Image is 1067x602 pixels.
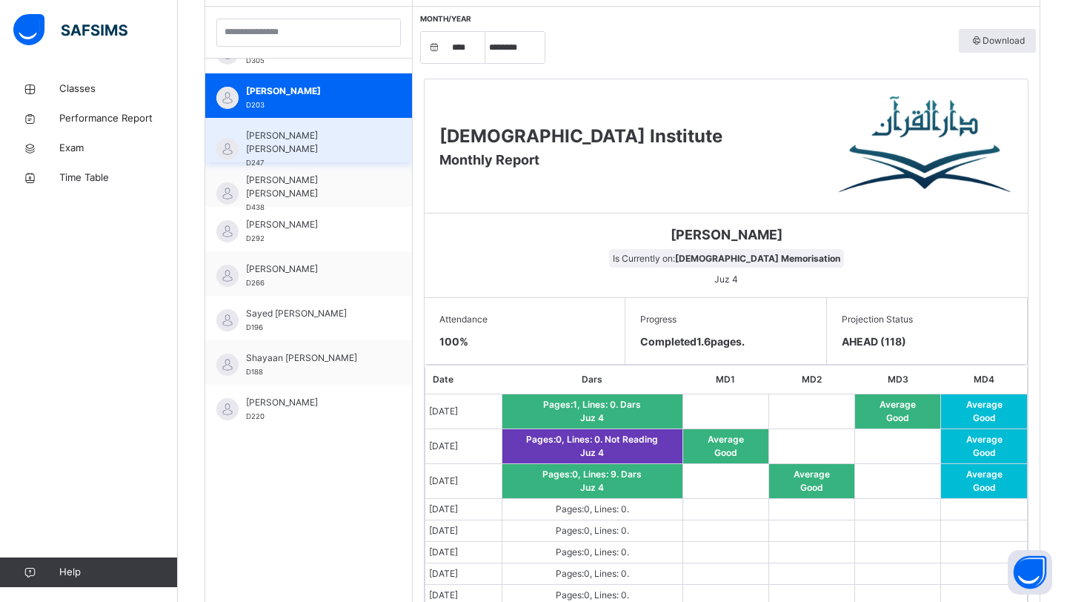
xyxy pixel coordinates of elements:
span: Juz 4 [711,270,742,288]
span: Projection Status [842,313,1012,326]
span: Sayed [PERSON_NAME] [246,307,379,320]
span: Average [880,399,916,410]
span: Average [794,469,830,480]
span: [DATE] [429,503,458,515]
span: D203 [246,101,265,109]
span: Good [800,482,823,493]
span: Juz 4 [580,412,604,423]
img: default.svg [216,87,239,109]
img: safsims [13,14,127,45]
span: Average [966,399,1003,410]
span: D196 [246,323,263,331]
span: Dars [620,399,641,410]
img: Darul Quran Institute [839,94,1013,198]
img: default.svg [216,309,239,331]
span: [DATE] [429,589,458,601]
span: Good [973,482,996,493]
span: Juz 4 [580,482,604,493]
span: Pages: 0 , Lines: 0 . [556,503,629,515]
span: D292 [246,234,265,242]
span: [DEMOGRAPHIC_DATA] Institute [439,125,722,147]
span: [DATE] [429,440,458,451]
span: Good [714,447,737,458]
span: Exam [59,141,178,156]
span: Pages: 0 , Lines: 9 . [542,469,621,480]
span: [DATE] [429,525,458,536]
span: Monthly Report [439,152,539,168]
span: Attendance [439,313,610,326]
span: Progress [640,313,811,326]
span: Pages: 0 , Lines: 0 . [526,434,605,445]
span: Pages: 0 , Lines: 0 . [556,568,629,579]
span: [PERSON_NAME] [246,262,379,276]
button: Open asap [1008,550,1052,595]
b: [DEMOGRAPHIC_DATA] Memorisation [675,253,840,264]
img: default.svg [216,138,239,160]
span: Dars [621,469,642,480]
span: AHEAD (118) [842,334,1012,349]
img: default.svg [216,398,239,420]
span: D220 [246,412,265,420]
span: Classes [59,82,178,96]
span: [PERSON_NAME] [PERSON_NAME] [246,129,379,156]
span: Good [886,412,909,423]
th: MD2 [768,365,854,394]
span: Good [973,412,996,423]
span: D438 [246,203,265,211]
span: [DATE] [429,406,458,417]
span: [PERSON_NAME] [246,396,379,409]
span: Average [966,434,1003,445]
img: default.svg [216,220,239,242]
span: Shayaan [PERSON_NAME] [246,351,379,365]
span: Download [970,34,1025,47]
span: [PERSON_NAME] [246,85,379,98]
span: Pages: 1 , Lines: 0 . [543,399,620,410]
th: MD4 [941,365,1027,394]
span: Date [433,374,453,385]
span: Performance Report [59,111,178,126]
th: MD1 [682,365,768,394]
span: Pages: 0 , Lines: 0 . [556,525,629,536]
span: Month/Year [420,14,471,23]
span: D247 [246,159,264,167]
span: [DATE] [429,475,458,486]
span: D188 [246,368,263,376]
img: default.svg [216,182,239,205]
img: default.svg [216,265,239,287]
span: Completed 1.6 pages. [640,335,745,348]
span: Is Currently on: [609,249,844,268]
th: Dars [502,365,682,394]
span: Not Reading [605,434,658,445]
th: MD3 [855,365,941,394]
span: Juz 4 [580,447,604,458]
span: Average [966,469,1003,480]
span: 100 % [439,335,468,348]
span: Pages: 0 , Lines: 0 . [556,546,629,558]
span: Help [59,565,177,580]
span: Average [708,434,744,445]
span: [DATE] [429,568,458,579]
img: default.svg [216,354,239,376]
span: [PERSON_NAME] [246,218,379,231]
span: [PERSON_NAME] [436,225,1017,245]
span: Good [973,447,996,458]
span: [PERSON_NAME] [PERSON_NAME] [246,173,379,200]
span: [DATE] [429,546,458,558]
span: D305 [246,56,265,64]
span: D266 [246,279,265,287]
span: Pages: 0 , Lines: 0 . [556,589,629,601]
span: Time Table [59,171,178,185]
